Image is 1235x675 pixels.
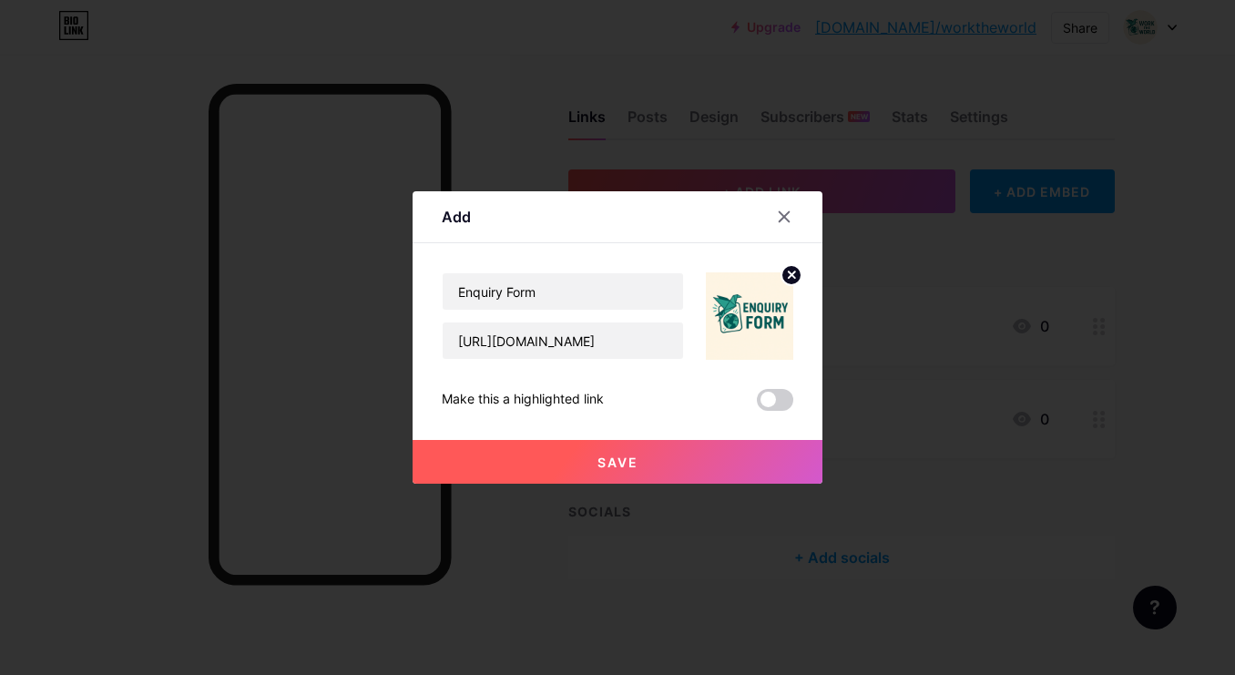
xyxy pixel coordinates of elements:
[442,206,471,228] div: Add
[442,389,604,411] div: Make this a highlighted link
[706,272,793,360] img: link_thumbnail
[413,440,822,484] button: Save
[597,455,638,470] span: Save
[443,273,683,310] input: Title
[443,322,683,359] input: URL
